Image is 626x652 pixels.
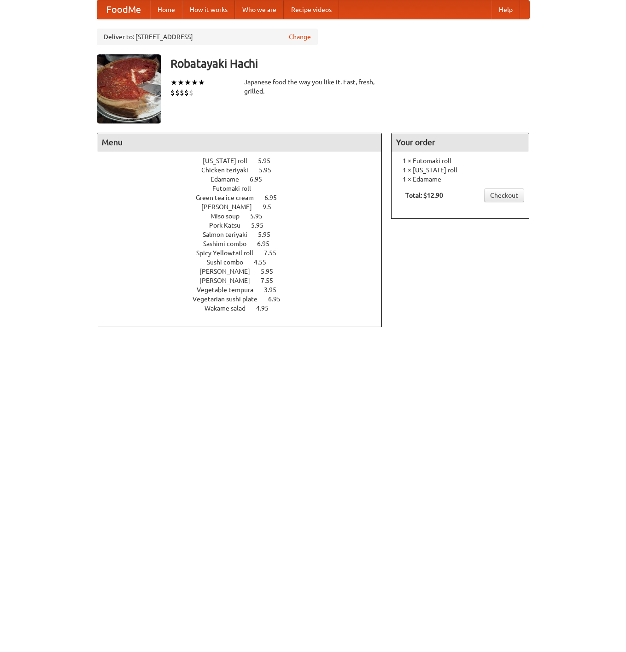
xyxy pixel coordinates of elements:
[199,277,259,284] span: [PERSON_NAME]
[263,203,281,211] span: 9.5
[211,212,280,220] a: Miso soup 5.95
[196,194,294,201] a: Green tea ice cream 6.95
[201,166,257,174] span: Chicken teriyaki
[170,54,530,73] h3: Robatayaki Hachi
[199,268,259,275] span: [PERSON_NAME]
[150,0,182,19] a: Home
[197,286,293,294] a: Vegetable tempura 3.95
[396,165,524,175] li: 1 × [US_STATE] roll
[180,88,184,98] li: $
[212,185,260,192] span: Futomaki roll
[196,249,293,257] a: Spicy Yellowtail roll 7.55
[209,222,250,229] span: Pork Katsu
[250,212,272,220] span: 5.95
[201,203,261,211] span: [PERSON_NAME]
[199,268,290,275] a: [PERSON_NAME] 5.95
[196,194,263,201] span: Green tea ice cream
[211,176,248,183] span: Edamame
[205,305,286,312] a: Wakame salad 4.95
[205,305,255,312] span: Wakame salad
[251,222,273,229] span: 5.95
[264,286,286,294] span: 3.95
[235,0,284,19] a: Who we are
[184,77,191,88] li: ★
[203,231,287,238] a: Salmon teriyaki 5.95
[189,88,193,98] li: $
[211,176,279,183] a: Edamame 6.95
[484,188,524,202] a: Checkout
[256,305,278,312] span: 4.95
[201,166,288,174] a: Chicken teriyaki 5.95
[184,88,189,98] li: $
[175,88,180,98] li: $
[198,77,205,88] li: ★
[261,268,282,275] span: 5.95
[196,249,263,257] span: Spicy Yellowtail roll
[258,231,280,238] span: 5.95
[97,29,318,45] div: Deliver to: [STREET_ADDRESS]
[405,192,443,199] b: Total: $12.90
[261,277,282,284] span: 7.55
[97,54,161,123] img: angular.jpg
[201,203,288,211] a: [PERSON_NAME] 9.5
[199,277,290,284] a: [PERSON_NAME] 7.55
[264,249,286,257] span: 7.55
[170,88,175,98] li: $
[191,77,198,88] li: ★
[177,77,184,88] li: ★
[203,240,287,247] a: Sashimi combo 6.95
[396,156,524,165] li: 1 × Futomaki roll
[197,286,263,294] span: Vegetable tempura
[396,175,524,184] li: 1 × Edamame
[207,258,252,266] span: Sushi combo
[203,157,257,164] span: [US_STATE] roll
[244,77,382,96] div: Japanese food the way you like it. Fast, fresh, grilled.
[170,77,177,88] li: ★
[193,295,267,303] span: Vegetarian sushi plate
[212,185,277,192] a: Futomaki roll
[193,295,298,303] a: Vegetarian sushi plate 6.95
[284,0,339,19] a: Recipe videos
[203,157,287,164] a: [US_STATE] roll 5.95
[264,194,286,201] span: 6.95
[207,258,283,266] a: Sushi combo 4.55
[97,133,382,152] h4: Menu
[392,133,529,152] h4: Your order
[209,222,281,229] a: Pork Katsu 5.95
[259,166,281,174] span: 5.95
[203,231,257,238] span: Salmon teriyaki
[258,157,280,164] span: 5.95
[491,0,520,19] a: Help
[257,240,279,247] span: 6.95
[97,0,150,19] a: FoodMe
[203,240,256,247] span: Sashimi combo
[182,0,235,19] a: How it works
[289,32,311,41] a: Change
[268,295,290,303] span: 6.95
[250,176,271,183] span: 6.95
[211,212,249,220] span: Miso soup
[254,258,275,266] span: 4.55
